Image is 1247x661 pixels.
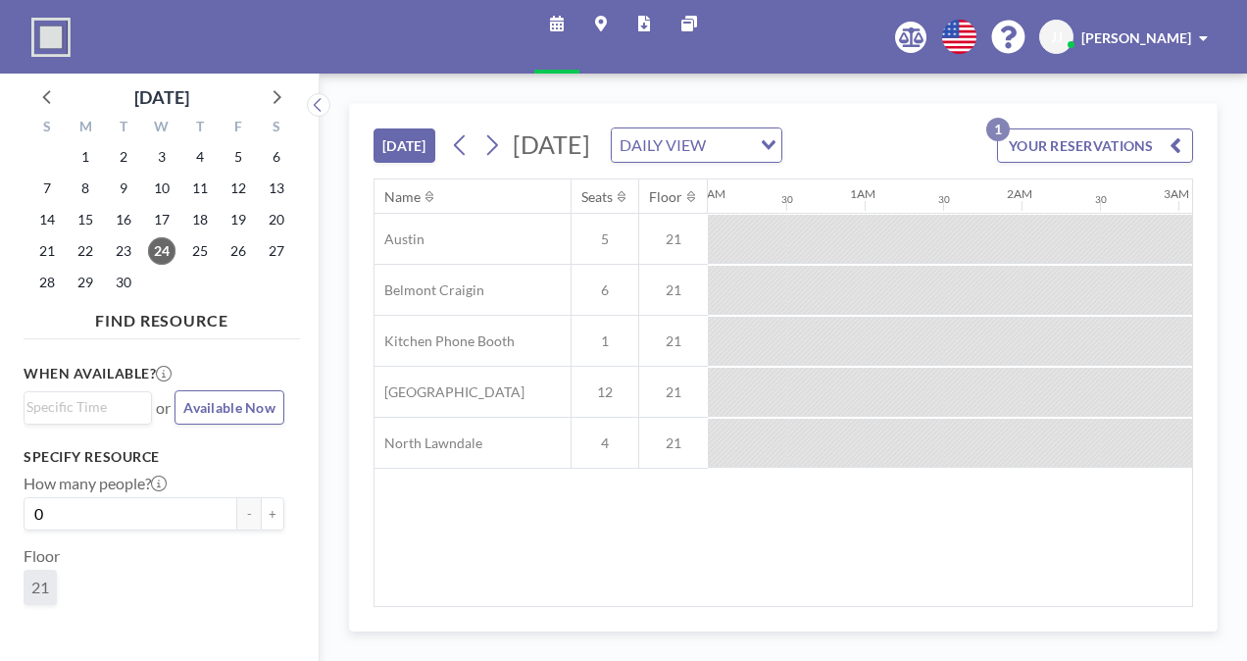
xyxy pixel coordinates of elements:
span: Monday, September 1, 2025 [72,143,99,171]
span: Austin [374,230,424,248]
div: 30 [938,193,950,206]
div: T [105,116,143,141]
input: Search for option [26,396,140,418]
div: [DATE] [134,83,189,111]
button: YOUR RESERVATIONS1 [997,128,1193,163]
span: Friday, September 19, 2025 [224,206,252,233]
span: Saturday, September 27, 2025 [263,237,290,265]
div: S [28,116,67,141]
div: F [219,116,257,141]
span: JJ [1051,28,1063,46]
span: Sunday, September 21, 2025 [33,237,61,265]
span: Saturday, September 20, 2025 [263,206,290,233]
span: Saturday, September 6, 2025 [263,143,290,171]
span: Sunday, September 7, 2025 [33,175,61,202]
span: Tuesday, September 2, 2025 [110,143,137,171]
button: - [237,497,261,531]
span: Monday, September 15, 2025 [72,206,99,233]
div: 3AM [1164,186,1189,201]
div: Floor [649,188,682,206]
div: 30 [781,193,793,206]
span: DAILY VIEW [616,132,710,158]
span: 21 [31,578,49,597]
span: Friday, September 26, 2025 [224,237,252,265]
span: Tuesday, September 16, 2025 [110,206,137,233]
span: Wednesday, September 17, 2025 [148,206,175,233]
span: 6 [572,281,638,299]
div: S [257,116,295,141]
span: Thursday, September 11, 2025 [186,175,214,202]
label: Type [24,621,56,640]
span: 21 [639,332,708,350]
div: 2AM [1007,186,1032,201]
span: Wednesday, September 24, 2025 [148,237,175,265]
span: 12 [572,383,638,401]
span: Friday, September 12, 2025 [224,175,252,202]
p: 1 [986,118,1010,141]
div: T [180,116,219,141]
div: Name [384,188,421,206]
span: Saturday, September 13, 2025 [263,175,290,202]
span: 21 [639,434,708,452]
button: [DATE] [374,128,435,163]
span: Wednesday, September 3, 2025 [148,143,175,171]
input: Search for option [712,132,749,158]
span: 21 [639,383,708,401]
div: W [143,116,181,141]
span: Monday, September 8, 2025 [72,175,99,202]
span: [PERSON_NAME] [1081,29,1191,46]
span: 21 [639,230,708,248]
button: + [261,497,284,531]
span: Thursday, September 25, 2025 [186,237,214,265]
span: 21 [639,281,708,299]
div: Search for option [25,392,151,422]
div: 30 [1095,193,1107,206]
div: Seats [581,188,613,206]
span: Kitchen Phone Booth [374,332,515,350]
span: Thursday, September 18, 2025 [186,206,214,233]
span: 4 [572,434,638,452]
div: 1AM [850,186,875,201]
span: Available Now [183,399,275,416]
div: 12AM [693,186,725,201]
div: M [67,116,105,141]
span: Sunday, September 14, 2025 [33,206,61,233]
span: Tuesday, September 30, 2025 [110,269,137,296]
span: Belmont Craigin [374,281,484,299]
span: [DATE] [513,129,590,159]
span: or [156,398,171,418]
h4: FIND RESOURCE [24,303,300,330]
label: Floor [24,546,60,566]
label: How many people? [24,474,167,493]
button: Available Now [175,390,284,425]
div: Search for option [612,128,781,162]
h3: Specify resource [24,448,284,466]
span: Tuesday, September 9, 2025 [110,175,137,202]
span: Wednesday, September 10, 2025 [148,175,175,202]
span: Tuesday, September 23, 2025 [110,237,137,265]
span: Monday, September 29, 2025 [72,269,99,296]
span: Friday, September 5, 2025 [224,143,252,171]
span: Thursday, September 4, 2025 [186,143,214,171]
span: 1 [572,332,638,350]
span: North Lawndale [374,434,482,452]
span: Monday, September 22, 2025 [72,237,99,265]
span: Sunday, September 28, 2025 [33,269,61,296]
span: [GEOGRAPHIC_DATA] [374,383,524,401]
img: organization-logo [31,18,71,57]
span: 5 [572,230,638,248]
